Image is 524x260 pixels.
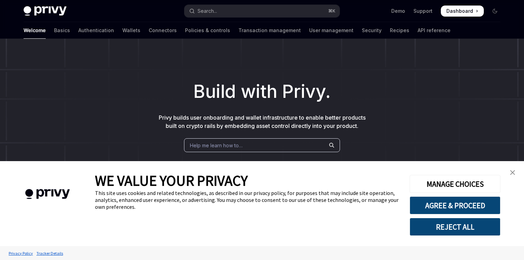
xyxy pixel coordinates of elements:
button: REJECT ALL [410,218,500,236]
h1: Build with Privy. [11,78,513,105]
a: Recipes [390,22,409,39]
a: Transaction management [238,22,301,39]
a: Dashboard [441,6,484,17]
img: company logo [10,179,85,209]
a: Connectors [149,22,177,39]
a: Welcome [24,22,46,39]
a: Privacy Policy [7,247,35,259]
a: Tracker Details [35,247,65,259]
button: Open search [184,5,340,17]
a: Wallets [122,22,140,39]
div: This site uses cookies and related technologies, as described in our privacy policy, for purposes... [95,189,399,210]
span: Get started [246,161,273,167]
img: dark logo [24,6,67,16]
div: Search... [198,7,217,15]
a: Basics [54,22,70,39]
span: Dashboard [446,8,473,15]
button: AGREE & PROCEED [410,196,500,214]
span: ⌘ K [328,8,335,14]
a: Get started [246,160,273,167]
a: Demo [391,8,405,15]
span: WE VALUE YOUR PRIVACY [95,171,248,189]
a: Policies & controls [185,22,230,39]
a: Support [413,8,433,15]
button: Toggle dark mode [489,6,500,17]
a: close banner [506,166,519,179]
a: API reference [418,22,451,39]
span: Privy builds user onboarding and wallet infrastructure to enable better products built on crypto ... [159,114,366,129]
a: Authentication [78,22,114,39]
img: close banner [510,170,515,175]
button: MANAGE CHOICES [410,175,500,193]
a: User management [309,22,353,39]
a: Security [362,22,382,39]
span: Help me learn how to… [190,142,243,149]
